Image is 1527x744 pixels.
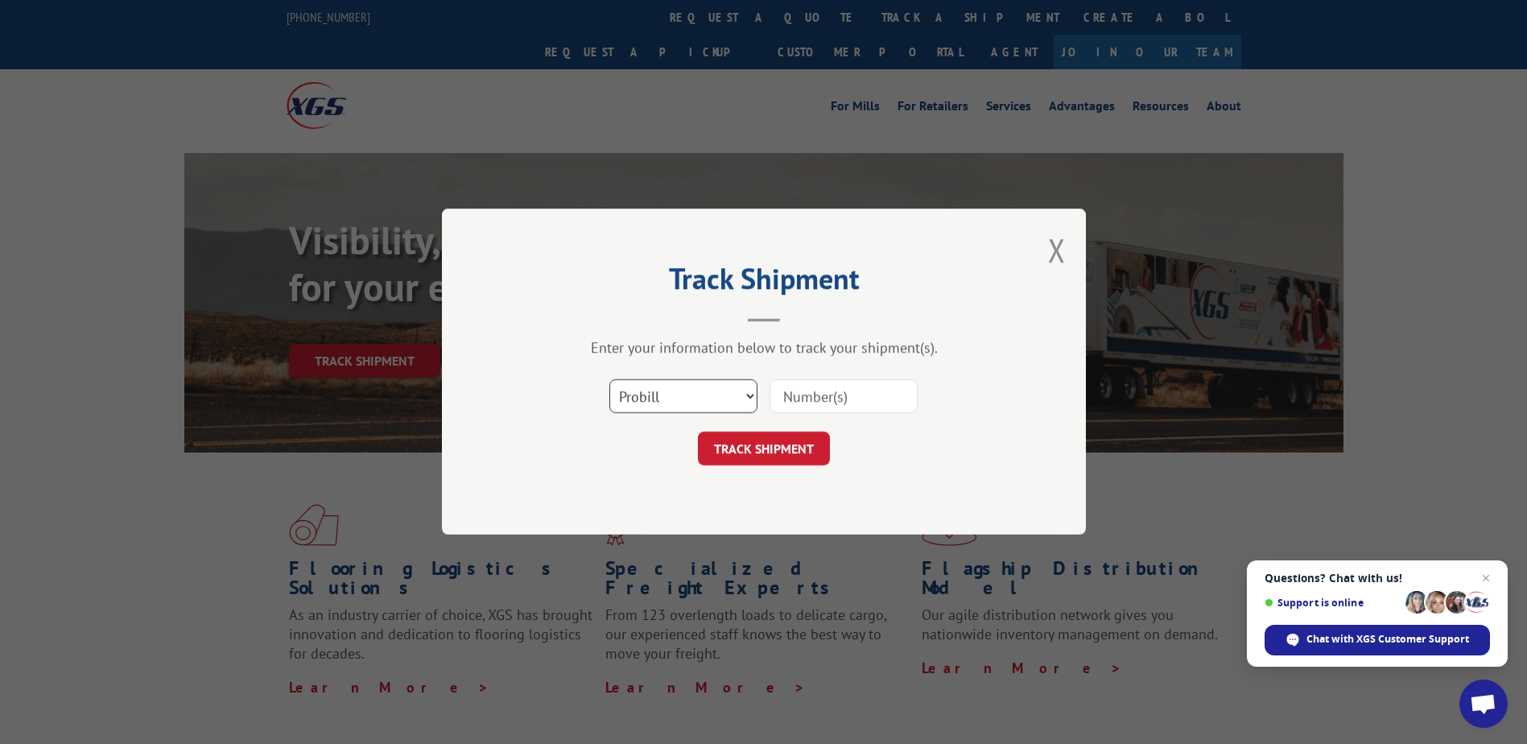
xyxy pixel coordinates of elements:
button: Close modal [1048,229,1066,271]
a: Open chat [1459,680,1508,728]
input: Number(s) [770,380,918,414]
span: Support is online [1265,597,1400,609]
div: Enter your information below to track your shipment(s). [522,339,1005,358]
button: TRACK SHIPMENT [698,432,830,466]
span: Questions? Chat with us! [1265,572,1490,585]
h2: Track Shipment [522,267,1005,298]
span: Chat with XGS Customer Support [1306,632,1469,647]
span: Chat with XGS Customer Support [1265,625,1490,655]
